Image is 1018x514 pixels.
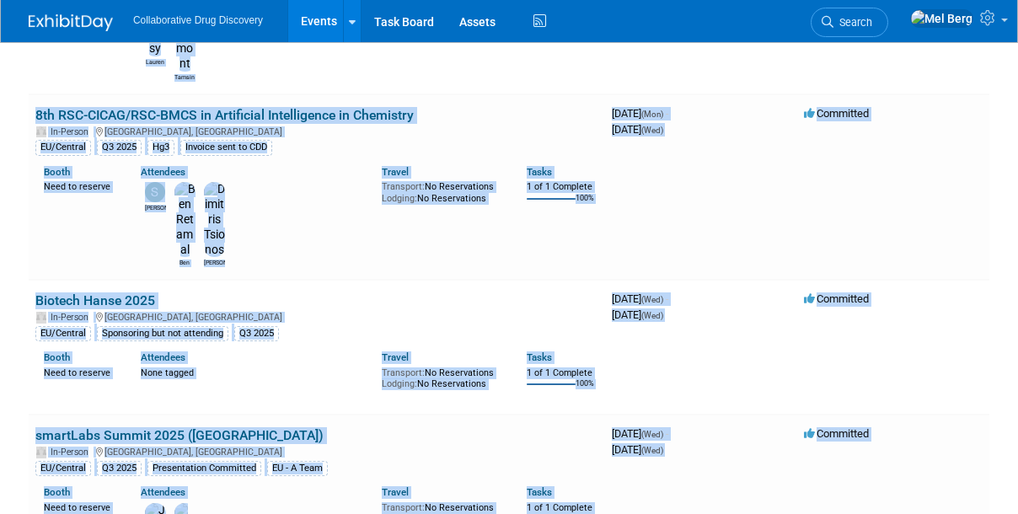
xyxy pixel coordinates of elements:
[666,107,668,120] span: -
[35,444,598,458] div: [GEOGRAPHIC_DATA], [GEOGRAPHIC_DATA]
[35,461,91,476] div: EU/Central
[44,486,70,498] a: Booth
[527,367,598,379] div: 1 of 1 Complete
[527,181,598,193] div: 1 of 1 Complete
[51,126,94,137] span: In-Person
[382,178,501,204] div: No Reservations No Reservations
[234,326,279,341] div: Q3 2025
[147,140,174,155] div: Hg3
[527,502,598,514] div: 1 of 1 Complete
[527,486,552,498] a: Tasks
[180,140,272,155] div: Invoice sent to CDD
[141,166,185,178] a: Attendees
[641,126,663,135] span: (Wed)
[382,502,425,513] span: Transport:
[145,182,165,202] img: Susana Tomasio
[204,257,225,267] div: Dimitris Tsionos
[804,292,869,305] span: Committed
[36,126,46,135] img: In-Person Event
[382,166,409,178] a: Travel
[35,107,414,123] a: 8th RSC-CICAG/RSC-BMCS in Artificial Intelligence in Chemistry
[174,257,196,267] div: Ben Retamal
[267,461,328,476] div: EU - A Team
[133,14,263,26] span: Collaborative Drug Discovery
[382,486,409,498] a: Travel
[612,308,663,321] span: [DATE]
[382,181,425,192] span: Transport:
[147,461,261,476] div: Presentation Committed
[804,427,869,440] span: Committed
[35,124,598,137] div: [GEOGRAPHIC_DATA], [GEOGRAPHIC_DATA]
[641,311,663,320] span: (Wed)
[576,194,594,217] td: 100%
[204,182,225,257] img: Dimitris Tsionos
[833,16,872,29] span: Search
[382,351,409,363] a: Travel
[576,379,594,402] td: 100%
[29,14,113,31] img: ExhibitDay
[44,364,115,379] div: Need to reserve
[44,178,115,193] div: Need to reserve
[36,447,46,455] img: In-Person Event
[141,351,185,363] a: Attendees
[382,378,417,389] span: Lodging:
[36,312,46,320] img: In-Person Event
[145,56,166,67] div: Lauren Kossy
[811,8,888,37] a: Search
[174,72,196,82] div: Tamsin Lamont
[527,351,552,363] a: Tasks
[141,486,185,498] a: Attendees
[641,430,663,439] span: (Wed)
[44,499,115,514] div: Need to reserve
[641,295,663,304] span: (Wed)
[35,292,155,308] a: Biotech Hanse 2025
[612,427,668,440] span: [DATE]
[35,326,91,341] div: EU/Central
[97,140,142,155] div: Q3 2025
[51,312,94,323] span: In-Person
[641,446,663,455] span: (Wed)
[612,123,663,136] span: [DATE]
[35,427,324,443] a: smartLabs Summit 2025 ([GEOGRAPHIC_DATA])
[382,367,425,378] span: Transport:
[51,447,94,458] span: In-Person
[174,182,196,257] img: Ben Retamal
[44,351,70,363] a: Booth
[612,443,663,456] span: [DATE]
[612,292,668,305] span: [DATE]
[382,193,417,204] span: Lodging:
[35,140,91,155] div: EU/Central
[382,364,501,390] div: No Reservations No Reservations
[527,166,552,178] a: Tasks
[44,166,70,178] a: Booth
[35,309,598,323] div: [GEOGRAPHIC_DATA], [GEOGRAPHIC_DATA]
[910,9,973,28] img: Mel Berg
[612,107,668,120] span: [DATE]
[666,427,668,440] span: -
[641,110,663,119] span: (Mon)
[97,326,228,341] div: Sponsoring but not attending
[97,461,142,476] div: Q3 2025
[141,364,370,379] div: None tagged
[666,292,668,305] span: -
[804,107,869,120] span: Committed
[145,202,166,212] div: Susana Tomasio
